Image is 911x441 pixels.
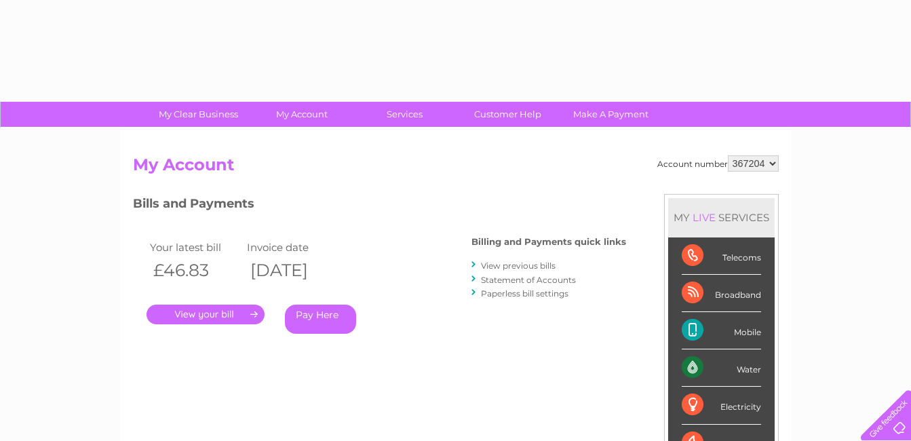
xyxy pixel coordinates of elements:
div: Telecoms [682,237,761,275]
div: Electricity [682,387,761,424]
div: Broadband [682,275,761,312]
a: View previous bills [481,261,556,271]
div: MY SERVICES [668,198,775,237]
td: Your latest bill [147,238,244,256]
h2: My Account [133,155,779,181]
h4: Billing and Payments quick links [471,237,626,247]
div: Account number [657,155,779,172]
a: Services [349,102,461,127]
a: Statement of Accounts [481,275,576,285]
th: [DATE] [244,256,341,284]
a: Paperless bill settings [481,288,568,299]
div: LIVE [690,211,718,224]
a: . [147,305,265,324]
a: Pay Here [285,305,356,334]
h3: Bills and Payments [133,194,626,218]
td: Invoice date [244,238,341,256]
a: My Clear Business [142,102,254,127]
a: Make A Payment [555,102,667,127]
th: £46.83 [147,256,244,284]
div: Mobile [682,312,761,349]
a: Customer Help [452,102,564,127]
a: My Account [246,102,357,127]
div: Water [682,349,761,387]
